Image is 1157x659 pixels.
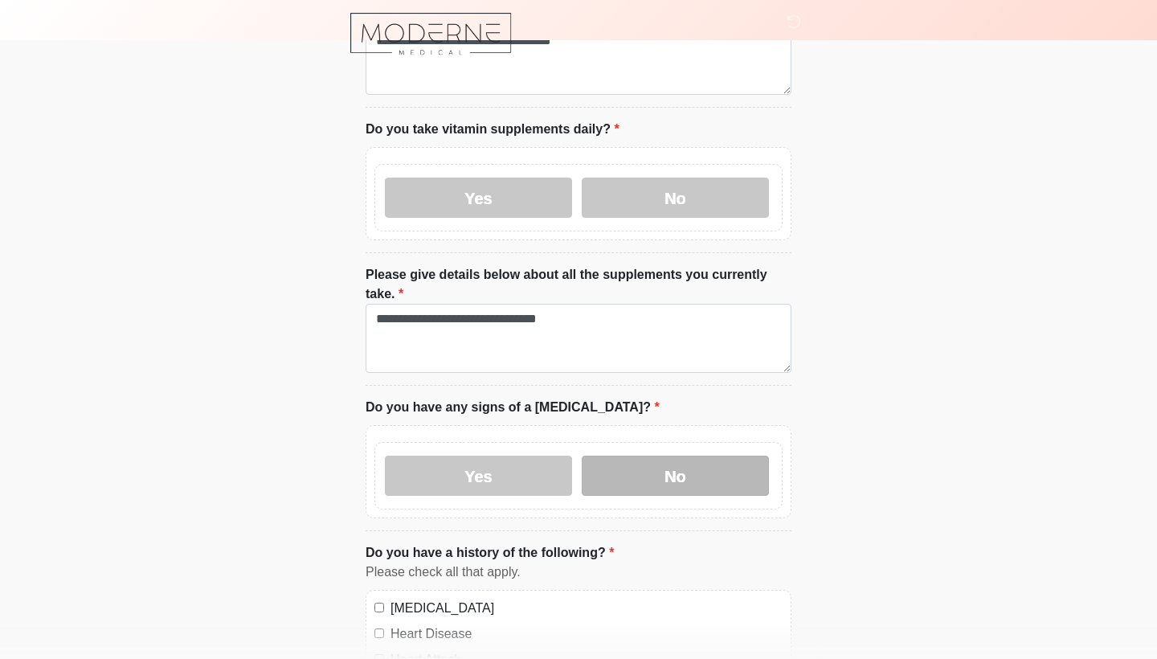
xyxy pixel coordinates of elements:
[366,563,791,582] div: Please check all that apply.
[350,12,513,56] img: Moderne Medical Aesthetics Logo
[374,603,384,612] input: [MEDICAL_DATA]
[366,543,614,563] label: Do you have a history of the following?
[582,456,769,496] label: No
[366,398,660,417] label: Do you have any signs of a [MEDICAL_DATA]?
[385,456,572,496] label: Yes
[390,599,783,618] label: [MEDICAL_DATA]
[374,628,384,638] input: Heart Disease
[582,178,769,218] label: No
[366,120,619,139] label: Do you take vitamin supplements daily?
[385,178,572,218] label: Yes
[366,265,791,304] label: Please give details below about all the supplements you currently take.
[390,624,783,644] label: Heart Disease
